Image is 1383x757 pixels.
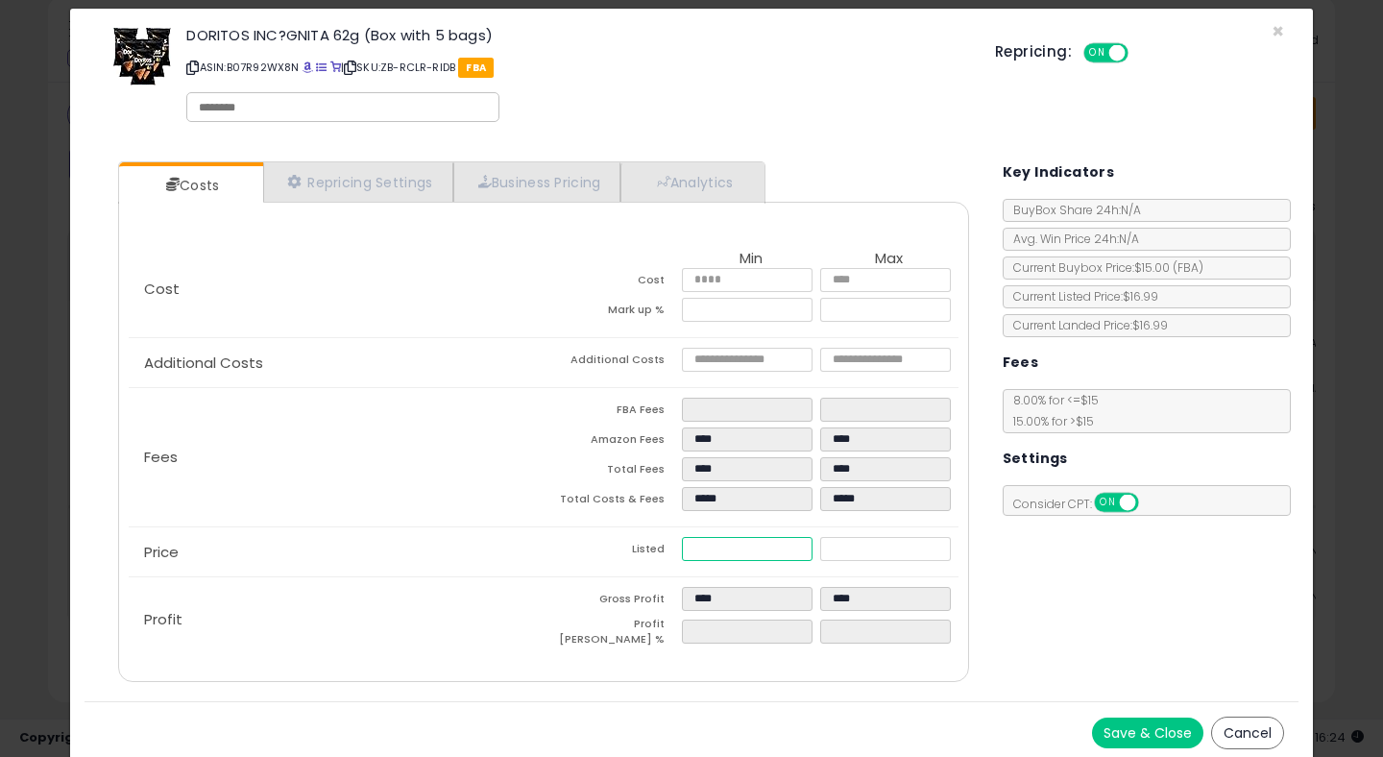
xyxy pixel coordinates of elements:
td: Profit [PERSON_NAME] % [544,617,682,652]
th: Max [820,251,958,268]
h5: Key Indicators [1003,160,1115,184]
a: Analytics [620,162,763,202]
span: Current Listed Price: $16.99 [1004,288,1158,305]
a: BuyBox page [303,60,313,75]
td: Additional Costs [544,348,682,378]
span: × [1272,17,1284,45]
span: ON [1085,45,1109,61]
a: Repricing Settings [263,162,453,202]
td: Total Fees [544,457,682,487]
h5: Repricing: [995,44,1072,60]
span: Avg. Win Price 24h: N/A [1004,231,1139,247]
span: FBA [458,58,494,78]
span: ON [1096,495,1120,511]
button: Cancel [1211,717,1284,749]
span: BuyBox Share 24h: N/A [1004,202,1141,218]
span: $15.00 [1134,259,1203,276]
span: ( FBA ) [1173,259,1203,276]
h3: DORITOS INC?GNITA 62g (Box with 5 bags) [186,28,966,42]
p: Additional Costs [129,355,544,371]
h5: Fees [1003,351,1039,375]
p: Cost [129,281,544,297]
a: Business Pricing [453,162,621,202]
h5: Settings [1003,447,1068,471]
span: Current Buybox Price: [1004,259,1203,276]
p: Fees [129,450,544,465]
td: Amazon Fees [544,427,682,457]
span: OFF [1126,45,1156,61]
p: Price [129,545,544,560]
span: OFF [1135,495,1166,511]
p: Profit [129,612,544,627]
span: 15.00 % for > $15 [1004,413,1094,429]
td: Cost [544,268,682,298]
button: Save & Close [1092,718,1203,748]
a: Your listing only [330,60,341,75]
td: Mark up % [544,298,682,328]
span: Current Landed Price: $16.99 [1004,317,1168,333]
td: Listed [544,537,682,567]
a: Costs [119,166,261,205]
img: 515oZQdfT0L._SL60_.jpg [113,28,171,85]
span: 8.00 % for <= $15 [1004,392,1099,429]
th: Min [682,251,820,268]
td: FBA Fees [544,398,682,427]
a: All offer listings [316,60,327,75]
td: Total Costs & Fees [544,487,682,517]
span: Consider CPT: [1004,496,1164,512]
p: ASIN: B07R92WX8N | SKU: ZB-RCLR-RIDB [186,52,966,83]
td: Gross Profit [544,587,682,617]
